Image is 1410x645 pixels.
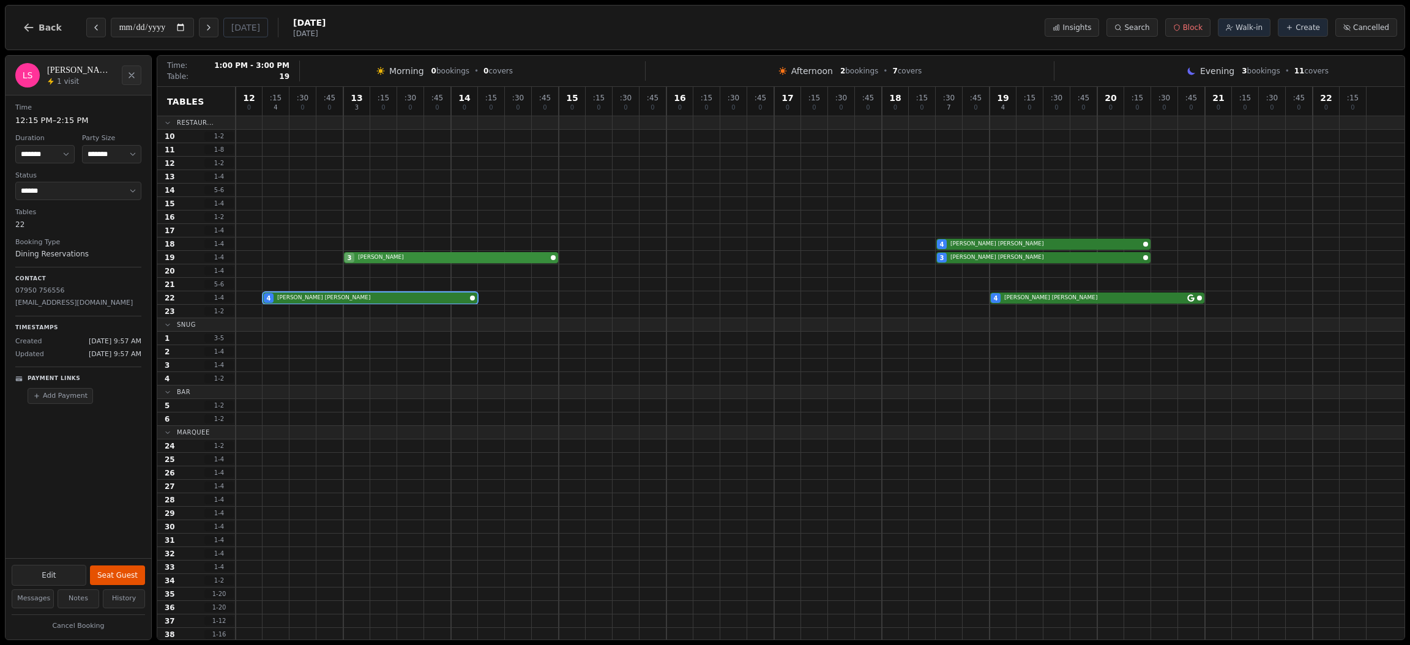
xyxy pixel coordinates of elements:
span: : 15 [485,94,497,102]
span: 0 [1109,105,1113,111]
span: 1 - 4 [204,549,234,558]
span: Afternoon [791,65,833,77]
span: : 45 [1185,94,1197,102]
span: 4 [1001,105,1005,111]
span: 2 [165,347,170,357]
span: : 45 [755,94,766,102]
span: 24 [165,441,175,451]
span: 0 [866,105,870,111]
span: 0 [758,105,762,111]
button: Create [1278,18,1328,37]
span: : 15 [701,94,712,102]
span: Updated [15,349,44,360]
span: Table: [167,72,188,81]
span: 1 - 4 [204,199,234,208]
span: 20 [165,266,175,276]
span: 0 [543,105,546,111]
button: Next day [199,18,218,37]
span: 7 [947,105,950,111]
span: 4 [940,240,944,249]
span: [DATE] [293,17,326,29]
span: 0 [678,105,682,111]
span: 1 - 4 [204,253,234,262]
span: 15 [566,94,578,102]
span: 0 [974,105,977,111]
span: [PERSON_NAME] [PERSON_NAME] [1004,294,1185,302]
span: 35 [165,589,175,599]
div: LS [15,63,40,88]
span: Marquee [177,428,210,437]
span: 1 - 2 [204,401,234,410]
span: 0 [1297,105,1300,111]
span: 0 [893,105,897,111]
span: 1 - 4 [204,266,234,275]
span: 0 [1162,105,1166,111]
span: : 30 [1158,94,1170,102]
span: • [1285,66,1289,76]
span: 0 [731,105,735,111]
span: [PERSON_NAME] [PERSON_NAME] [277,294,468,302]
span: 0 [327,105,331,111]
span: 0 [247,105,251,111]
p: [EMAIL_ADDRESS][DOMAIN_NAME] [15,298,141,308]
span: • [474,66,479,76]
span: covers [483,66,513,76]
span: 1 - 2 [204,441,234,450]
p: Timestamps [15,324,141,332]
span: Cancelled [1353,23,1389,32]
span: 1 - 4 [204,468,234,477]
button: Seat Guest [90,565,145,585]
span: 25 [165,455,175,464]
span: 1 - 4 [204,347,234,356]
span: 1 - 2 [204,414,234,423]
span: 0 [1243,105,1247,111]
span: 0 [435,105,439,111]
span: 37 [165,616,175,626]
span: 0 [1217,105,1220,111]
span: 23 [165,307,175,316]
span: 1:00 PM - 3:00 PM [214,61,289,70]
span: 0 [1081,105,1085,111]
span: 5 [165,401,170,411]
span: 1 - 12 [204,616,234,625]
span: 0 [704,105,708,111]
button: Add Payment [28,388,93,405]
span: 1 - 20 [204,603,234,612]
svg: Google booking [1187,294,1195,302]
span: Time: [167,61,187,70]
span: 0 [812,105,816,111]
span: 11 [165,145,175,155]
span: : 15 [270,94,282,102]
button: Insights [1045,18,1099,37]
span: : 45 [539,94,551,102]
span: Back [39,23,62,32]
p: Contact [15,275,141,283]
dt: Party Size [82,133,141,144]
span: 1 - 4 [204,495,234,504]
span: 0 [570,105,574,111]
span: 0 [839,105,843,111]
span: : 15 [378,94,389,102]
span: : 15 [1239,94,1251,102]
span: Bar [177,387,190,397]
span: 1 - 8 [204,145,234,154]
button: Edit [12,565,86,586]
span: 4 [994,294,998,303]
span: 0 [489,105,493,111]
span: 38 [165,630,175,639]
span: 2 [840,67,845,75]
span: 3 [355,105,359,111]
span: 1 - 4 [204,360,234,370]
span: 21 [165,280,175,289]
span: covers [1294,66,1329,76]
span: Search [1124,23,1149,32]
span: 15 [165,199,175,209]
span: 12 [165,158,175,168]
span: 1 - 4 [204,482,234,491]
span: 20 [1105,94,1116,102]
h2: [PERSON_NAME] [PERSON_NAME] [47,64,114,76]
span: 1 [165,334,170,343]
span: [DATE] [293,29,326,39]
span: 0 [483,67,488,75]
span: 0 [1270,105,1274,111]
